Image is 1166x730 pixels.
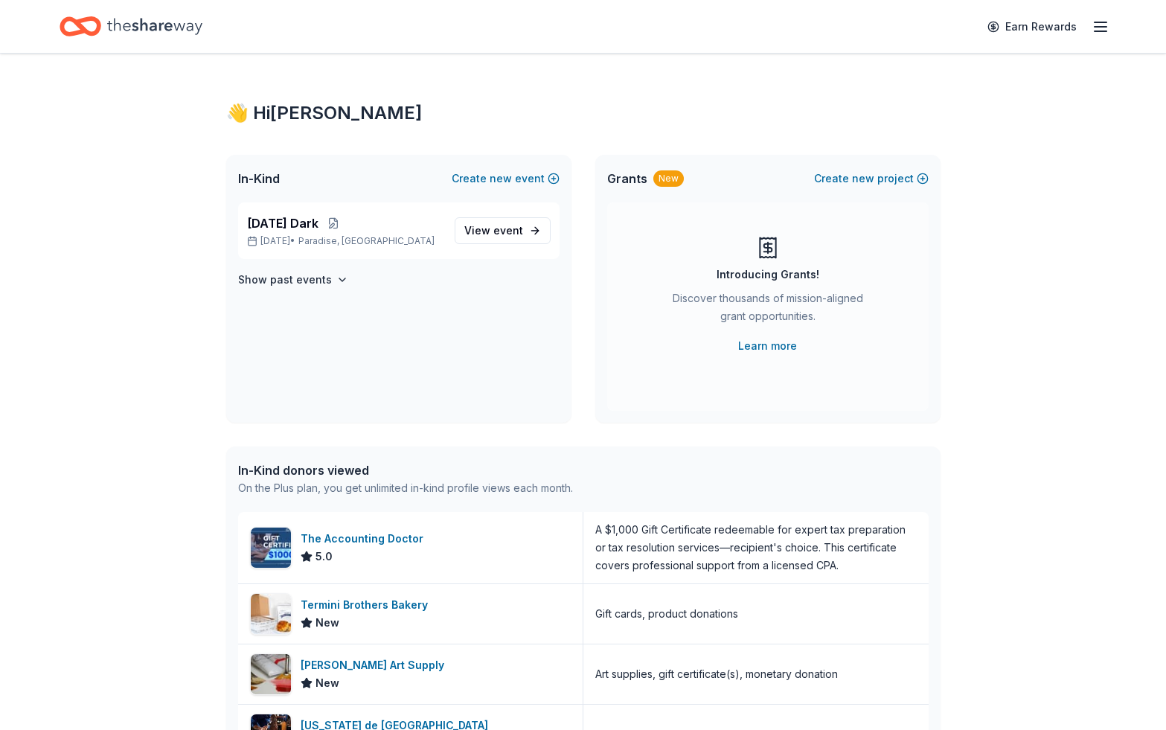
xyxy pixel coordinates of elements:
[653,170,684,187] div: New
[247,235,443,247] p: [DATE] •
[301,596,434,614] div: Termini Brothers Bakery
[493,224,523,237] span: event
[595,521,917,574] div: A $1,000 Gift Certificate redeemable for expert tax preparation or tax resolution services—recipi...
[315,614,339,632] span: New
[60,9,202,44] a: Home
[238,461,573,479] div: In-Kind donors viewed
[298,235,435,247] span: Paradise, [GEOGRAPHIC_DATA]
[595,665,838,683] div: Art supplies, gift certificate(s), monetary donation
[717,266,819,284] div: Introducing Grants!
[315,674,339,692] span: New
[238,170,280,188] span: In-Kind
[978,13,1086,40] a: Earn Rewards
[251,528,291,568] img: Image for The Accounting Doctor
[226,101,941,125] div: 👋 Hi [PERSON_NAME]
[247,214,318,232] span: [DATE] Dark
[452,170,560,188] button: Createnewevent
[852,170,874,188] span: new
[464,222,523,240] span: View
[490,170,512,188] span: new
[315,548,333,566] span: 5.0
[251,654,291,694] img: Image for Trekell Art Supply
[238,479,573,497] div: On the Plus plan, you get unlimited in-kind profile views each month.
[738,337,797,355] a: Learn more
[455,217,551,244] a: View event
[667,289,869,331] div: Discover thousands of mission-aligned grant opportunities.
[595,605,738,623] div: Gift cards, product donations
[238,271,332,289] h4: Show past events
[238,271,348,289] button: Show past events
[814,170,929,188] button: Createnewproject
[301,530,429,548] div: The Accounting Doctor
[607,170,647,188] span: Grants
[251,594,291,634] img: Image for Termini Brothers Bakery
[301,656,450,674] div: [PERSON_NAME] Art Supply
